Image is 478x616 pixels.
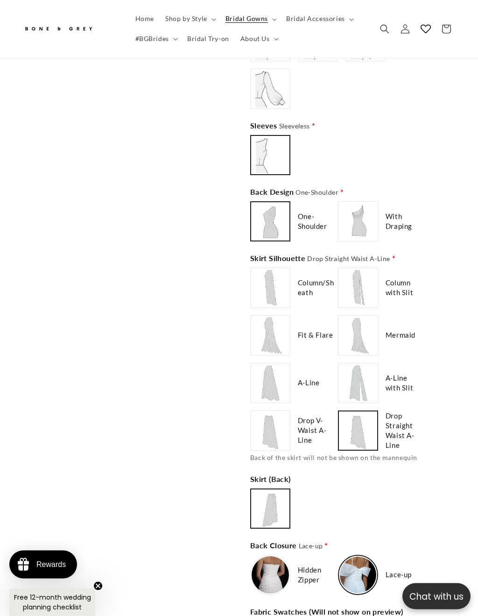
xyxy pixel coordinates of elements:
div: Free 12-month wedding planning checklistClose teaser [9,589,95,616]
img: https://cdn.shopify.com/s/files/1/0750/3832/7081/files/a-line_slit_3a481983-194c-46fe-90b3-ce96d0... [339,365,377,402]
span: A-Line with Slit [386,374,422,393]
a: Bridal Try-on [182,29,235,49]
summary: Shop by Style [160,9,220,29]
span: Bridal Try-on [187,35,229,43]
summary: Search [374,19,395,39]
button: Open chatbox [402,583,471,609]
span: A-Line [298,378,320,388]
span: Column/Sheath [298,278,334,298]
img: https://cdn.shopify.com/s/files/1/0750/3832/7081/files/a-line_37bf069e-4231-4b1a-bced-7ad1a487183... [252,365,289,402]
summary: #BGBrides [130,29,182,49]
img: https://cdn.shopify.com/s/files/1/0750/3832/7081/files/one-shoulder-thin-back_ec52b01c-6a06-48e1-... [339,203,377,241]
span: About Us [240,35,270,43]
img: https://cdn.shopify.com/s/files/1/0750/3832/7081/files/mermaid_dee7e2e6-f0b9-4e85-9a0c-8360725759... [339,317,377,354]
span: Home [135,15,154,23]
img: https://cdn.shopify.com/s/files/1/0750/3832/7081/files/column_b63d2362-462d-4147-b160-3913c547a70... [252,269,289,307]
img: https://cdn.shopify.com/s/files/1/0750/3832/7081/files/one-shoulder_back_629a4ea0-b2c4-4403-8c84-... [252,204,288,240]
span: Sleeveless [279,122,310,130]
img: https://cdn.shopify.com/s/files/1/0750/3832/7081/files/drop-v-waist-aline_078bfe7f-748c-4646-87b8... [252,412,289,450]
span: Mermaid [386,331,415,340]
span: One-Shoulder [298,212,334,232]
img: https://cdn.shopify.com/s/files/1/0750/3832/7081/files/Closure-lace-up.jpg?v=1756370613 [340,557,376,594]
span: Drop Straight Waist A-Line [307,255,390,263]
span: Lace-up [299,542,323,550]
img: https://cdn.shopify.com/s/files/1/0750/3832/7081/files/Closure-zipper.png?v=1756370614 [252,557,289,594]
span: Free 12-month wedding planning checklist [14,593,91,612]
span: Skirt Silhouette [250,253,390,264]
summary: Bridal Accessories [281,9,358,29]
span: Shop by Style [165,15,207,23]
button: Close teaser [93,581,103,591]
img: Bone and Grey Bridal [23,21,93,37]
summary: Bridal Gowns [220,9,281,29]
span: Back of the skirt will not be shown on the mannequin [250,454,417,462]
img: https://cdn.shopify.com/s/files/1/0750/3832/7081/files/column_with_slit_95bf325b-2d13-487d-92d3-c... [339,269,377,307]
span: Bridal Gowns [225,15,268,23]
span: Lace-up [386,570,412,580]
span: Column with Slit [386,278,422,298]
a: Bone and Grey Bridal [20,18,120,40]
img: https://cdn.shopify.com/s/files/1/0750/3832/7081/files/sleeves-fullbishop.jpg?v=1756369356 [252,71,289,108]
img: https://cdn.shopify.com/s/files/1/0750/3832/7081/files/fit_and_flare_4a72e90a-0f71-42d7-a592-d461... [252,317,289,354]
span: Drop V-Waist A-Line [298,416,334,446]
span: Skirt (Back) [250,474,293,485]
span: Fit & Flare [298,331,333,340]
span: Back Closure [250,540,323,552]
span: #BGBrides [135,35,169,43]
span: With Draping [386,212,422,232]
a: Home [130,9,160,29]
img: https://cdn.shopify.com/s/files/1/0750/3832/7081/files/drop-straight-waist-aline_-_back_43c62306-... [252,491,288,527]
img: https://cdn.shopify.com/s/files/1/0750/3832/7081/files/sleeves-sleeveless.jpg?v=1756369220 [252,137,288,174]
span: Bridal Accessories [286,15,345,23]
span: Drop Straight Waist A-Line [386,411,422,451]
span: One-Shoulder [295,189,338,197]
img: https://cdn.shopify.com/s/files/1/0750/3832/7081/files/drop-straight-waist-aline_17ac0158-d5ad-45... [340,413,376,449]
p: Chat with us [402,590,471,603]
div: Rewards [36,560,66,569]
summary: About Us [235,29,282,49]
span: Hidden Zipper [298,566,334,585]
span: Sleeves [250,120,310,132]
span: Back Design [250,187,338,198]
